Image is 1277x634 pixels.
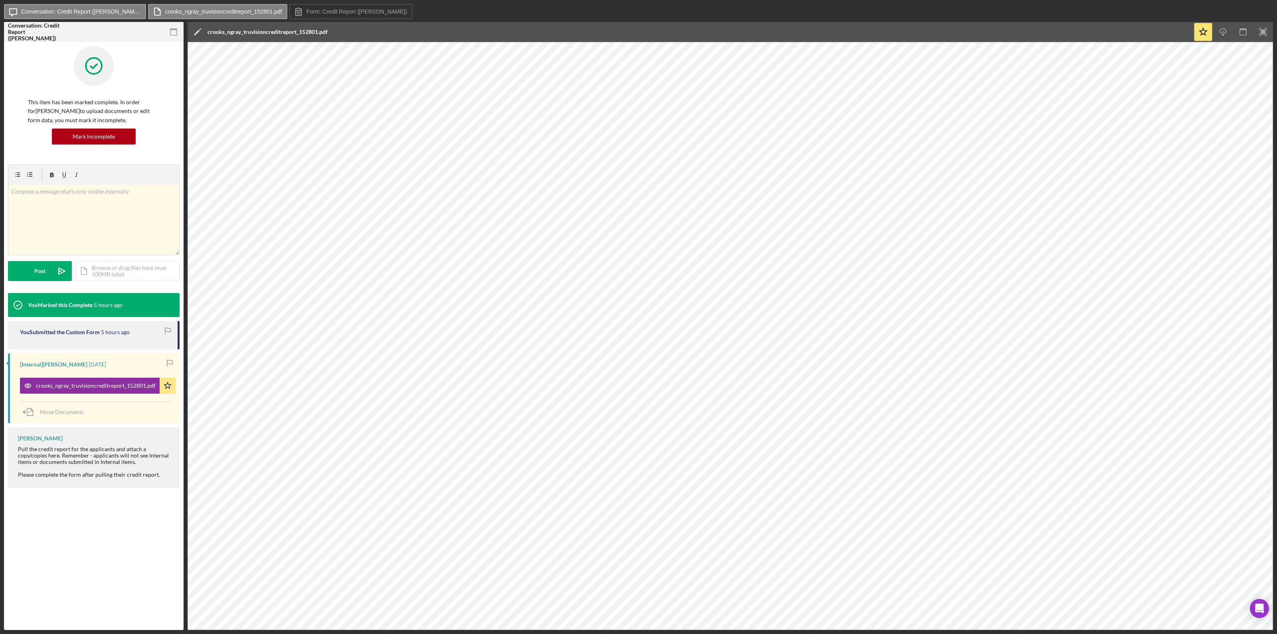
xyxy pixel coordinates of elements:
time: 2025-10-10 15:42 [94,302,123,308]
div: Post [34,261,45,281]
button: crooks_ngray_truvisioncreditreport_152801.pdf [20,378,176,394]
div: [PERSON_NAME] [18,435,63,442]
label: Conversation: Credit Report ([PERSON_NAME]) [21,8,141,15]
time: 2025-10-10 15:41 [101,329,130,335]
div: [Internal] [PERSON_NAME] [20,361,87,368]
div: You Marked this Complete [28,302,93,308]
label: Form: Credit Report ([PERSON_NAME]) [306,8,407,15]
time: 2025-10-07 21:05 [89,361,106,368]
button: crooks_ngray_truvisioncreditreport_152801.pdf [148,4,287,19]
div: crooks_ngray_truvisioncreditreport_152801.pdf [36,382,156,389]
div: Pull the credit report for the applicants and attach a copy/copies here. Remember - applicants wi... [18,446,172,465]
button: Mark Incomplete [52,129,136,145]
div: Conversation: Credit Report ([PERSON_NAME]) [8,22,64,42]
div: Please complete the form after pulling their credit report. [18,472,172,478]
div: Open Intercom Messenger [1250,599,1269,618]
span: Move Documents [40,408,84,415]
div: Mark Incomplete [73,129,115,145]
button: Post [8,261,72,281]
button: Conversation: Credit Report ([PERSON_NAME]) [4,4,146,19]
div: You Submitted the Custom Form [20,329,100,335]
p: This item has been marked complete. In order for [PERSON_NAME] to upload documents or edit form d... [28,98,160,125]
button: Form: Credit Report ([PERSON_NAME]) [289,4,412,19]
label: crooks_ngray_truvisioncreditreport_152801.pdf [165,8,282,15]
button: Move Documents [20,402,92,422]
div: crooks_ngray_truvisioncreditreport_152801.pdf [208,29,328,35]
